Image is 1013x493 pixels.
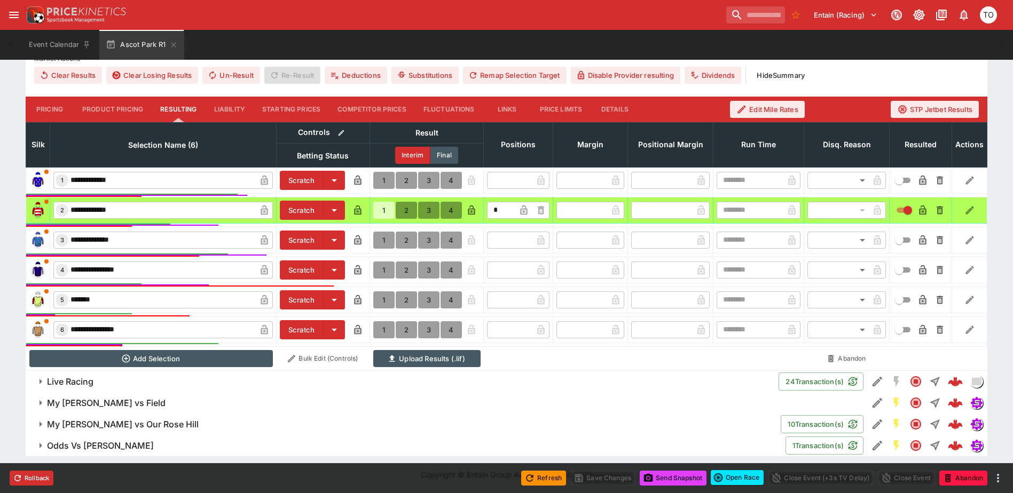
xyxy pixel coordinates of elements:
[26,371,779,392] button: Live Racing
[868,372,887,391] button: Edit Detail
[29,172,46,189] img: runner 1
[971,376,983,387] img: liveracing
[26,435,786,456] button: Odds Vs [PERSON_NAME]
[711,470,764,485] button: Open Race
[925,393,945,412] button: Straight
[280,171,324,190] button: Scratch
[373,172,395,189] button: 1
[807,350,886,367] button: Abandon
[932,5,951,25] button: Documentation
[34,67,102,84] button: Clear Results
[26,122,50,167] th: Silk
[276,122,370,143] th: Controls
[909,375,922,388] svg: Closed
[992,472,1004,484] button: more
[441,172,462,189] button: 4
[948,374,963,389] div: 0652e320-6c9d-4be4-a186-4c66a9a6cd2e
[58,236,66,244] span: 3
[779,372,863,391] button: 24Transaction(s)
[952,122,987,167] th: Actions
[264,67,320,84] span: Re-Result
[280,260,324,280] button: Scratch
[29,202,46,219] img: runner 2
[396,172,417,189] button: 2
[948,417,963,432] div: fdd620ec-c1a2-4e88-adf3-0a99379f62d3
[58,266,66,274] span: 4
[396,261,417,279] button: 2
[395,147,430,164] button: Interim
[280,290,324,309] button: Scratch
[804,122,890,167] th: Disq. Reason
[484,122,553,167] th: Positions
[202,67,260,84] span: Un-Result
[334,126,348,140] button: Bulk edit
[868,436,887,455] button: Edit Detail
[970,396,983,409] div: simulator
[726,6,785,23] input: search
[47,397,166,409] h6: My [PERSON_NAME] vs Field
[29,350,273,367] button: Add Selection
[391,67,459,84] button: Substitutions
[891,101,979,118] button: STP Jetbet Results
[868,393,887,412] button: Edit Detail
[521,471,566,486] button: Refresh
[939,471,987,486] button: Abandon
[970,439,983,452] div: simulator
[59,177,66,184] span: 1
[396,291,417,308] button: 2
[280,201,324,220] button: Scratch
[750,67,811,84] button: HideSummary
[463,67,567,84] button: Remap Selection Target
[945,435,966,456] a: baefcb80-7a3f-421b-927e-45b075350efc
[23,4,45,26] img: PriceKinetics Logo
[591,97,639,122] button: Details
[418,172,439,189] button: 3
[887,393,906,412] button: SGM Enabled
[325,67,387,84] button: Deductions
[948,438,963,453] img: logo-cerberus--red.svg
[418,321,439,338] button: 3
[418,232,439,249] button: 3
[887,415,906,434] button: SGM Enabled
[116,139,210,152] span: Selection Name (6)
[887,372,906,391] button: SGM Disabled
[553,122,628,167] th: Margin
[948,395,963,410] div: de4ddfac-d8be-4714-b987-cbba7e28edd6
[945,371,966,392] a: 0652e320-6c9d-4be4-a186-4c66a9a6cd2e
[29,232,46,249] img: runner 3
[954,5,973,25] button: Notifications
[58,296,66,304] span: 5
[22,30,97,60] button: Event Calendar
[711,470,764,485] div: split button
[945,392,966,414] a: de4ddfac-d8be-4714-b987-cbba7e28edd6
[948,438,963,453] div: baefcb80-7a3f-421b-927e-45b075350efc
[254,97,329,122] button: Starting Prices
[285,149,360,162] span: Betting Status
[939,472,987,482] span: Mark an event as closed and abandoned.
[373,202,395,219] button: 1
[26,414,781,435] button: My [PERSON_NAME] vs Our Rose Hill
[887,436,906,455] button: SGM Enabled
[280,230,324,250] button: Scratch
[948,395,963,410] img: logo-cerberus--red.svg
[945,414,966,435] a: fdd620ec-c1a2-4e88-adf3-0a99379f62d3
[971,397,983,409] img: simulator
[47,7,126,15] img: PriceKinetics
[373,232,395,249] button: 1
[890,122,952,167] th: Resulted
[787,6,804,23] button: No Bookmarks
[152,97,205,122] button: Resulting
[980,6,997,23] div: Thomas OConnor
[279,350,366,367] button: Bulk Edit (Controls)
[373,261,395,279] button: 1
[441,291,462,308] button: 4
[47,419,199,430] h6: My [PERSON_NAME] vs Our Rose Hill
[441,321,462,338] button: 4
[430,147,458,164] button: Final
[685,67,741,84] button: Dividends
[906,393,925,412] button: Closed
[909,418,922,431] svg: Closed
[971,440,983,451] img: simulator
[868,415,887,434] button: Edit Detail
[909,396,922,409] svg: Closed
